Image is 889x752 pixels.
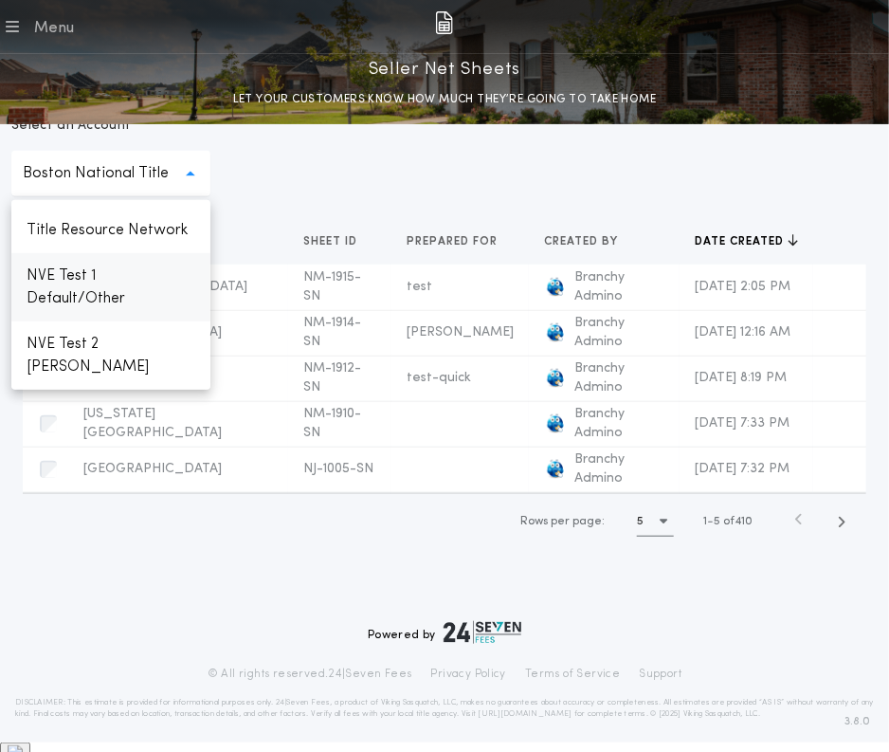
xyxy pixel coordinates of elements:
span: NM-1910-SN [303,407,361,440]
img: logo [544,458,567,481]
span: Branchy Admino [574,314,664,352]
button: Sheet ID [303,232,372,251]
span: Prepared for [407,234,501,249]
span: [DATE] 2:05 PM [695,280,790,294]
span: [GEOGRAPHIC_DATA] [83,462,222,476]
span: 1 [703,516,707,527]
span: Branchy Admino [574,450,664,488]
span: NM-1915-SN [303,270,361,303]
span: [DATE] 8:19 PM [695,371,787,385]
p: NVE Test 1 Default/Other [11,253,210,321]
img: logo [444,621,521,644]
span: NM-1914-SN [303,316,361,349]
span: [DATE] 12:16 AM [695,325,790,339]
span: Branchy Admino [574,359,664,397]
span: Date created [695,234,788,249]
span: test-quick [407,371,471,385]
img: logo [544,321,567,344]
img: logo [544,276,567,299]
img: img [435,11,453,34]
div: Menu [34,17,75,40]
img: logo [544,367,567,390]
span: Rows per page: [520,516,605,527]
p: LET YOUR CUSTOMERS KNOW HOW MUCH THEY’RE GOING TO TAKE HOME [233,90,657,109]
p: Select an Account [11,117,210,136]
span: 3.8.0 [844,713,870,730]
a: Support [639,667,681,682]
span: [PERSON_NAME] [407,325,514,339]
span: of 410 [723,513,753,530]
span: 5 [714,516,720,527]
h1: 5 [637,512,644,531]
button: 5 [637,506,674,537]
span: Created by [544,234,622,249]
button: Date created [695,232,798,251]
img: logo [544,413,567,435]
p: Boston National Title [23,162,199,185]
span: NJ-1005-SN [303,462,373,476]
ul: Boston National Title [11,200,210,390]
a: Privacy Policy [431,667,507,682]
div: Powered by [368,621,521,644]
p: © All rights reserved. 24|Seven Fees [208,667,412,682]
span: Branchy Admino [574,268,664,306]
span: [DATE] 7:33 PM [695,416,789,431]
span: [US_STATE][GEOGRAPHIC_DATA] [83,407,222,440]
p: DISCLAIMER: This estimate is provided for informational purposes only. 24|Seven Fees, a product o... [15,697,874,720]
span: Sheet ID [303,234,361,249]
span: [DATE] 7:32 PM [695,462,789,476]
button: Created by [544,232,632,251]
span: Branchy Admino [574,405,664,443]
span: test [407,280,432,294]
a: [URL][DOMAIN_NAME] [479,710,572,718]
p: NVE Test 2 [PERSON_NAME] [11,321,210,390]
span: NM-1912-SN [303,361,361,394]
button: Boston National Title [11,151,210,196]
p: Title Resource Network [11,208,210,253]
p: Seller Net Sheets [369,54,520,84]
a: Terms of Service [525,667,620,682]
